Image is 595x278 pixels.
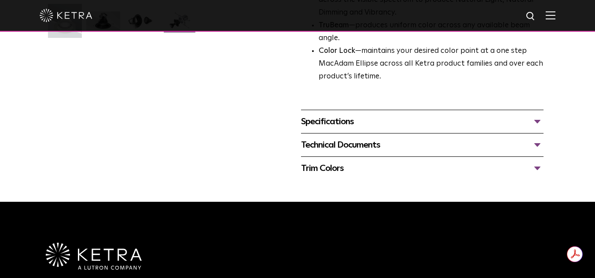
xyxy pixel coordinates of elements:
[319,47,355,55] strong: Color Lock
[319,45,544,83] li: —maintains your desired color point at a one step MacAdam Ellipse across all Ketra product famili...
[546,11,555,19] img: Hamburger%20Nav.svg
[301,161,544,175] div: Trim Colors
[40,9,92,22] img: ketra-logo-2019-white
[525,11,536,22] img: search icon
[319,19,544,45] li: —produces uniform color across any available beam angle.
[301,138,544,152] div: Technical Documents
[301,115,544,129] div: Specifications
[46,243,142,270] img: Ketra-aLutronCo_White_RGB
